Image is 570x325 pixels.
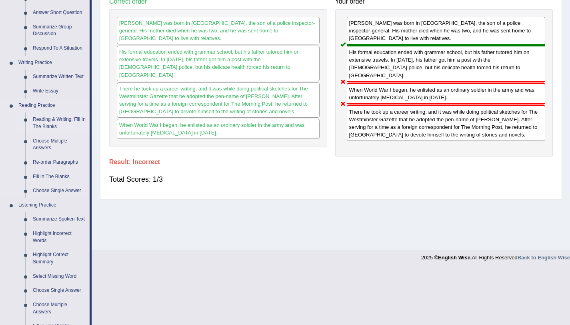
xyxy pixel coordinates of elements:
[438,255,472,261] strong: English Wise.
[29,227,90,248] a: Highlight Incorrect Words
[421,250,570,261] div: 2025 © All Rights Reserved
[15,198,90,213] a: Listening Practice
[117,82,320,118] div: There he took up a career writing, and it was while doing political sketches for The Westminster ...
[109,170,553,189] div: Total Scores: 1/3
[29,6,90,20] a: Answer Short Question
[518,255,570,261] a: Back to English Wise
[117,17,320,44] div: [PERSON_NAME] was born in [GEOGRAPHIC_DATA], the son of a police inspector-general. His mother di...
[347,45,546,82] div: His formal education ended with grammar school, but his father tutored him on extensive travels. ...
[29,134,90,155] a: Choose Multiple Answers
[29,184,90,198] a: Choose Single Answer
[29,155,90,170] a: Re-order Paragraphs
[347,17,546,45] div: [PERSON_NAME] was born in [GEOGRAPHIC_DATA], the son of a police inspector-general. His mother di...
[347,105,546,141] div: There he took up a career writing, and it was while doing political sketches for The Westminster ...
[29,170,90,184] a: Fill In The Blanks
[15,98,90,113] a: Reading Practice
[15,56,90,70] a: Writing Practice
[29,298,90,319] a: Choose Multiple Answers
[109,158,553,166] h4: Result:
[29,41,90,56] a: Respond To A Situation
[29,70,90,84] a: Summarize Written Text
[29,212,90,227] a: Summarize Spoken Text
[117,46,320,81] div: His formal education ended with grammar school, but his father tutored him on extensive travels. ...
[117,119,320,139] div: When World War I began, he enlisted as an ordinary soldier in the army and was unfortunately [MED...
[347,83,546,104] div: When World War I began, he enlisted as an ordinary soldier in the army and was unfortunately [MED...
[29,20,90,41] a: Summarize Group Discussion
[29,112,90,134] a: Reading & Writing: Fill In The Blanks
[29,84,90,98] a: Write Essay
[29,283,90,298] a: Choose Single Answer
[29,248,90,269] a: Highlight Correct Summary
[29,269,90,284] a: Select Missing Word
